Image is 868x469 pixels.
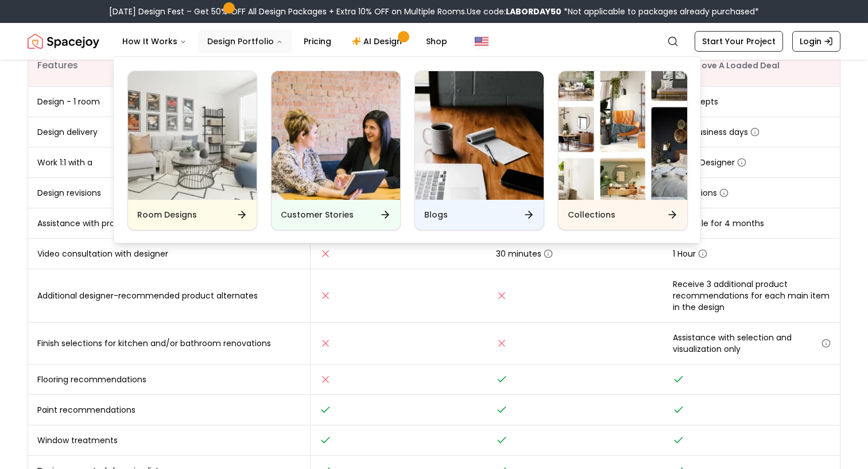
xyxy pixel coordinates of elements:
a: Room DesignsRoom Designs [127,71,257,230]
td: Window treatments [28,425,311,456]
td: Video consultation with designer [28,239,311,269]
small: If You Love A Loaded Deal [673,60,780,71]
img: United States [475,34,489,48]
div: [DATE] Design Fest – Get 50% OFF All Design Packages + Extra 10% OFF on Multiple Rooms. [109,6,759,17]
td: Design delivery [28,117,311,148]
td: Additional designer-recommended product alternates [28,269,311,323]
h6: Collections [568,209,615,220]
img: Collections [559,71,687,200]
img: Customer Stories [272,71,400,200]
span: 7-10 business days [673,126,759,138]
span: Senior Designer [673,157,746,168]
h6: Blogs [424,209,448,220]
td: Paint recommendations [28,395,311,425]
img: Blogs [415,71,544,200]
td: Flooring recommendations [28,365,311,395]
a: CollectionsCollections [558,71,688,230]
a: Shop [417,30,456,53]
button: How It Works [113,30,196,53]
a: Customer StoriesCustomer Stories [271,71,401,230]
span: Use code: [467,6,561,17]
span: Assistance with selection and visualization only [673,332,831,355]
div: Design Portfolio [114,57,702,244]
h6: Room Designs [137,209,197,220]
span: 30 minutes [496,248,553,259]
td: Design revisions [28,178,311,208]
td: Assistance with product alternates [28,208,311,239]
a: BlogsBlogs [414,71,544,230]
td: Receive 3 additional product recommendations for each main item in the design [664,269,840,323]
td: Design - 1 room [28,87,311,117]
a: Spacejoy [28,30,99,53]
span: 1 Hour [673,248,707,259]
a: Start Your Project [695,31,783,52]
a: Pricing [294,30,340,53]
b: LABORDAY50 [506,6,561,17]
h6: Customer Stories [281,209,354,220]
td: Available for 4 months [664,208,840,239]
button: Design Portfolio [198,30,292,53]
img: Spacejoy Logo [28,30,99,53]
td: Work 1:1 with a [28,148,311,178]
span: *Not applicable to packages already purchased* [561,6,759,17]
a: Login [792,31,840,52]
td: Finish selections for kitchen and/or bathroom renovations [28,323,311,365]
nav: Main [113,30,456,53]
img: Room Designs [128,71,257,200]
a: AI Design [343,30,414,53]
nav: Global [28,23,840,60]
